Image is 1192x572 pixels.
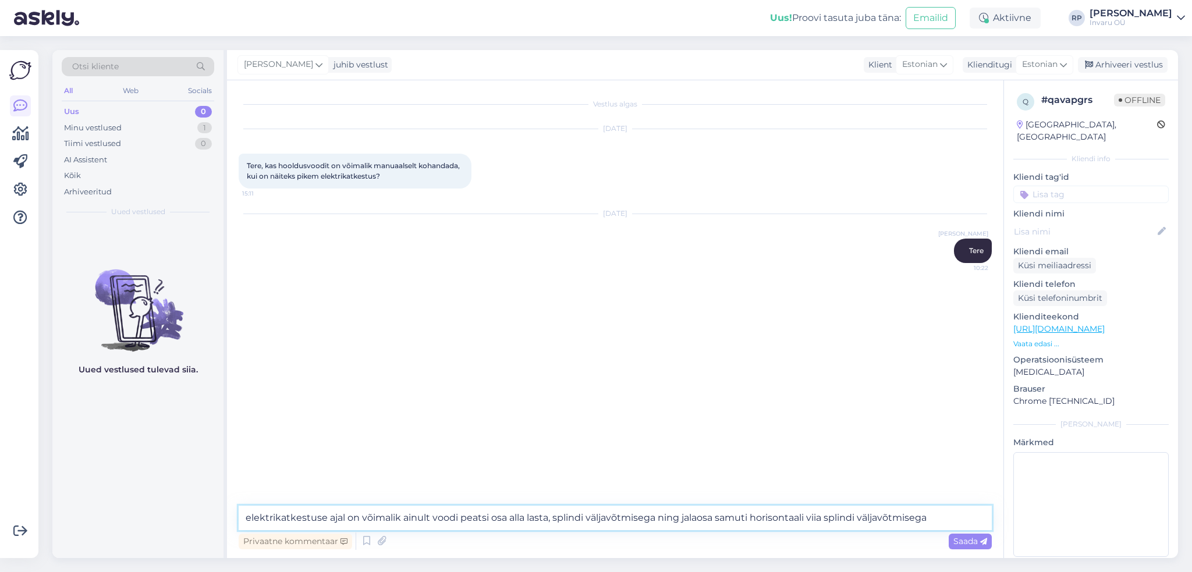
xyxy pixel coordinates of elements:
[64,106,79,118] div: Uus
[1013,186,1169,203] input: Lisa tag
[239,123,992,134] div: [DATE]
[62,83,75,98] div: All
[1090,18,1172,27] div: Invaru OÜ
[1013,290,1107,306] div: Küsi telefoninumbrit
[64,122,122,134] div: Minu vestlused
[864,59,892,71] div: Klient
[242,189,286,198] span: 15:11
[953,536,987,546] span: Saada
[195,138,212,150] div: 0
[1013,311,1169,323] p: Klienditeekond
[902,58,938,71] span: Estonian
[120,83,141,98] div: Web
[79,364,198,376] p: Uued vestlused tulevad siia.
[72,61,119,73] span: Otsi kliente
[1013,419,1169,429] div: [PERSON_NAME]
[1114,94,1165,106] span: Offline
[1013,258,1096,273] div: Küsi meiliaadressi
[197,122,212,134] div: 1
[1014,225,1155,238] input: Lisa nimi
[186,83,214,98] div: Socials
[64,138,121,150] div: Tiimi vestlused
[1022,58,1058,71] span: Estonian
[239,506,992,530] textarea: elektrikatkestuse ajal on võimalik ainult voodi peatsi osa alla lasta, splindi väljavõtmisega nin...
[1013,154,1169,164] div: Kliendi info
[1078,57,1168,73] div: Arhiveeri vestlus
[1069,10,1085,26] div: RP
[970,8,1041,29] div: Aktiivne
[9,59,31,81] img: Askly Logo
[1013,246,1169,258] p: Kliendi email
[1090,9,1172,18] div: [PERSON_NAME]
[1013,171,1169,183] p: Kliendi tag'id
[1013,354,1169,366] p: Operatsioonisüsteem
[1041,93,1114,107] div: # qavapgrs
[1023,97,1028,106] span: q
[1013,339,1169,349] p: Vaata edasi ...
[945,264,988,272] span: 10:22
[963,59,1012,71] div: Klienditugi
[111,207,165,217] span: Uued vestlused
[938,229,988,238] span: [PERSON_NAME]
[239,99,992,109] div: Vestlus algas
[239,534,352,549] div: Privaatne kommentaar
[195,106,212,118] div: 0
[1013,208,1169,220] p: Kliendi nimi
[329,59,388,71] div: juhib vestlust
[247,161,462,180] span: Tere, kas hooldusvoodit on võimalik manuaalselt kohandada, kui on näiteks pikem elektrikatkestus?
[770,11,901,25] div: Proovi tasuta juba täna:
[1013,366,1169,378] p: [MEDICAL_DATA]
[770,12,792,23] b: Uus!
[1013,436,1169,449] p: Märkmed
[64,154,107,166] div: AI Assistent
[239,208,992,219] div: [DATE]
[906,7,956,29] button: Emailid
[1090,9,1185,27] a: [PERSON_NAME]Invaru OÜ
[244,58,313,71] span: [PERSON_NAME]
[64,170,81,182] div: Kõik
[969,246,984,255] span: Tere
[1013,278,1169,290] p: Kliendi telefon
[52,248,223,353] img: No chats
[1013,383,1169,395] p: Brauser
[64,186,112,198] div: Arhiveeritud
[1013,324,1105,334] a: [URL][DOMAIN_NAME]
[1013,395,1169,407] p: Chrome [TECHNICAL_ID]
[1017,119,1157,143] div: [GEOGRAPHIC_DATA], [GEOGRAPHIC_DATA]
